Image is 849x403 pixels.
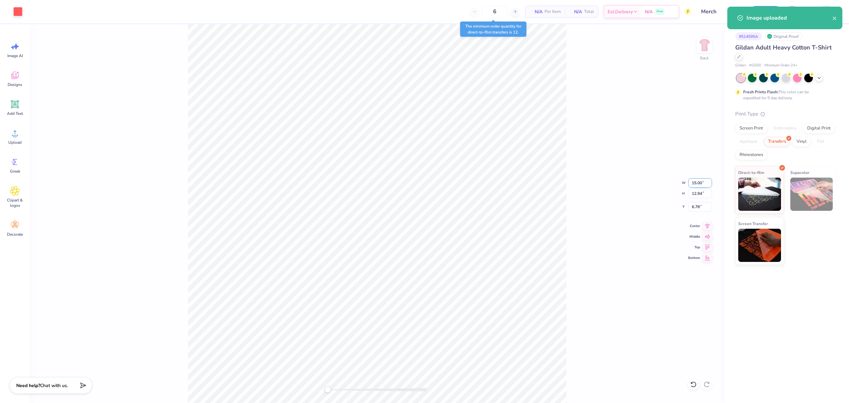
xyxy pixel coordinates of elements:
[764,63,798,68] span: Minimum Order: 24 +
[792,137,811,147] div: Vinyl
[738,229,781,262] img: Screen Transfer
[16,382,40,389] strong: Need help?
[790,169,810,176] span: Supacolor
[529,8,543,15] span: N/A
[735,137,762,147] div: Applique
[819,5,833,18] img: Mariah Myssa Salurio
[764,137,790,147] div: Transfers
[735,63,746,68] span: Gildan
[803,123,835,133] div: Digital Print
[324,386,331,393] div: Accessibility label
[569,8,582,15] span: N/A
[7,232,23,237] span: Decorate
[4,198,26,208] span: Clipart & logos
[688,245,700,250] span: Top
[735,43,832,51] span: Gildan Adult Heavy Cotton T-Shirt
[806,5,836,18] a: MM
[8,140,22,145] span: Upload
[7,111,23,116] span: Add Text
[813,137,828,147] div: Foil
[765,32,802,40] div: Original Proof
[738,169,764,176] span: Direct-to-film
[735,110,836,118] div: Print Type
[698,39,711,52] img: Back
[700,55,709,61] div: Back
[832,14,837,22] button: close
[482,6,508,18] input: – –
[608,8,633,15] span: Est. Delivery
[584,8,594,15] span: Total
[40,382,68,389] span: Chat with us.
[743,89,778,95] strong: Fresh Prints Flash:
[7,53,23,58] span: Image AI
[738,220,768,227] span: Screen Transfer
[735,123,767,133] div: Screen Print
[735,150,767,160] div: Rhinestones
[747,14,832,22] div: Image uploaded
[696,5,745,18] input: Untitled Design
[688,234,700,239] span: Middle
[738,178,781,211] img: Direct-to-film
[460,22,526,37] div: The minimum order quantity for direct-to-film transfers is 12.
[688,223,700,229] span: Center
[645,8,653,15] span: N/A
[688,255,700,261] span: Bottom
[769,123,801,133] div: Embroidery
[8,82,22,87] span: Designs
[743,89,825,101] div: This color can be expedited for 5 day delivery.
[749,63,761,68] span: # G500
[735,32,762,40] div: # 514595A
[545,8,561,15] span: Per Item
[10,169,20,174] span: Greek
[790,178,833,211] img: Supacolor
[657,9,663,14] span: Free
